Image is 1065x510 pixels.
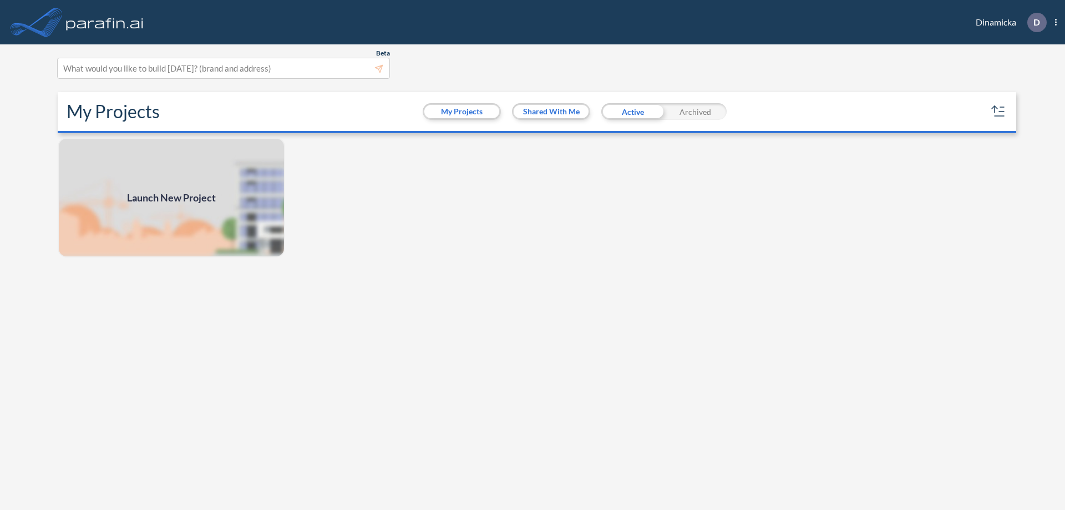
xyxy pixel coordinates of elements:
[424,105,499,118] button: My Projects
[64,11,146,33] img: logo
[959,13,1057,32] div: Dinamicka
[990,103,1007,120] button: sort
[127,190,216,205] span: Launch New Project
[58,138,285,257] a: Launch New Project
[1033,17,1040,27] p: D
[601,103,664,120] div: Active
[376,49,390,58] span: Beta
[67,101,160,122] h2: My Projects
[664,103,727,120] div: Archived
[514,105,589,118] button: Shared With Me
[58,138,285,257] img: add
